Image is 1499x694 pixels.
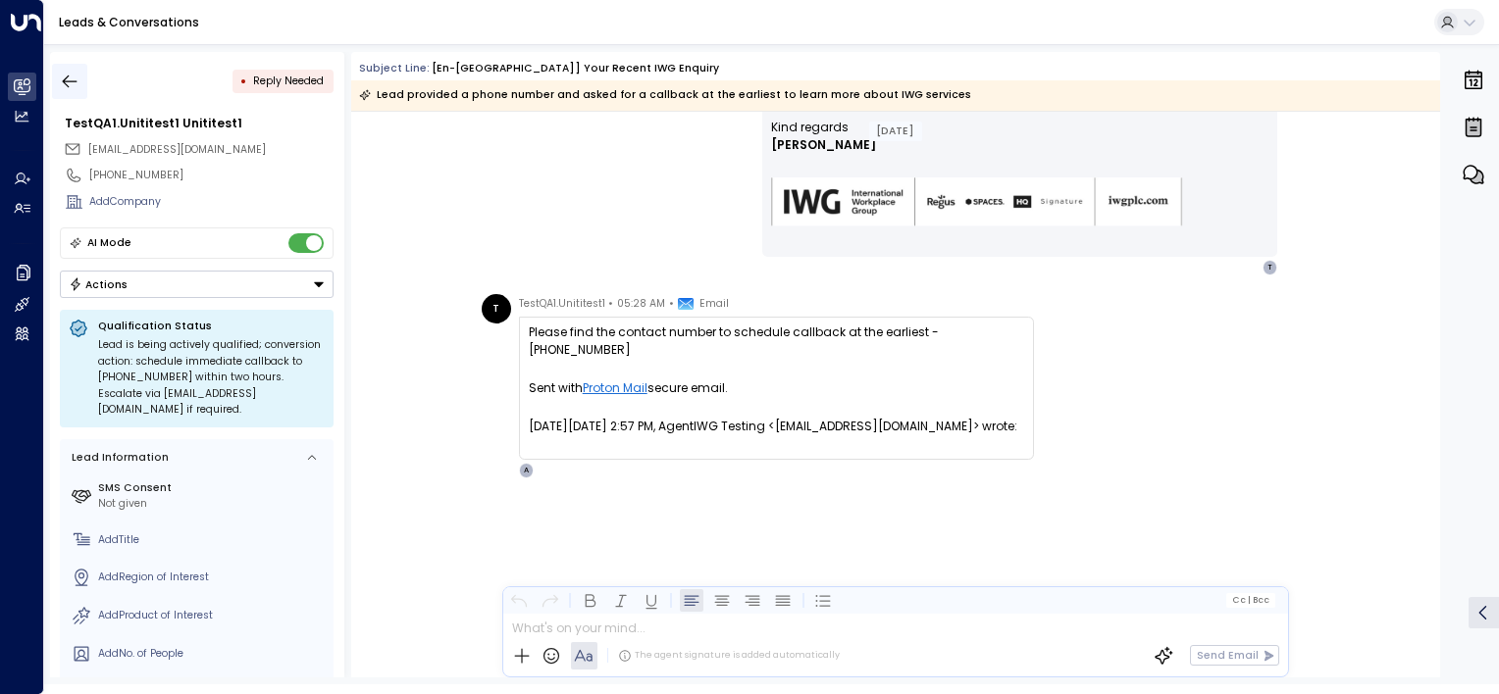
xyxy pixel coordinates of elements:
span: Subject Line: [359,61,430,75]
span: • [608,294,613,314]
span: [EMAIL_ADDRESS][DOMAIN_NAME] [88,142,266,157]
span: testqa1.unititest1@proton.me [88,142,266,158]
div: Signature [771,119,1268,251]
div: AddTitle [98,532,328,548]
label: SMS Consent [98,480,328,496]
button: Redo [538,588,561,612]
div: [DATE][DATE] 2:57 PM, AgentIWG Testing <[EMAIL_ADDRESS][DOMAIN_NAME]> wrote: [529,418,1024,453]
div: [PHONE_NUMBER] [89,168,334,183]
div: Please find the contact number to schedule callback at the earliest - [PHONE_NUMBER] [529,323,1024,359]
span: Cc Bcc [1232,595,1269,605]
div: Lead is being actively qualified; conversion action: schedule immediate callback to [PHONE_NUMBER... [98,337,325,419]
div: A [519,463,535,478]
div: AddRegion of Interest [98,570,328,585]
div: The agent signature is added automatically [618,649,840,663]
div: AddProduct of Interest [98,608,328,623]
div: Not given [98,496,328,512]
button: Cc|Bcc [1226,593,1275,607]
div: [DATE] [869,122,922,141]
div: AddNo. of People [98,646,328,662]
span: | [1247,595,1250,605]
span: 05:28 AM [617,294,665,314]
div: AI Mode [87,233,131,253]
button: Actions [60,271,334,298]
div: TestQA1.Unititest1 Unititest1 [65,115,334,132]
div: [en-[GEOGRAPHIC_DATA]] Your recent IWG enquiry [432,61,719,76]
span: TestQA1.Unititest1 [519,294,605,314]
p: Qualification Status [98,319,325,333]
div: Sent with secure email. [529,379,1024,397]
button: Undo [507,588,531,612]
div: AddCompany [89,194,334,210]
span: • [669,294,674,314]
img: AIorK4zU2Kz5WUNqa9ifSKC9jFH1hjwenjvh85X70KBOPduETvkeZu4OqG8oPuqbwvp3xfXcMQJCRtwYb-SG [771,177,1183,227]
span: [PERSON_NAME] [771,136,876,154]
div: T [1263,260,1278,275]
div: T [482,294,511,323]
a: Leads & Conversations [59,14,199,30]
div: • [240,68,247,94]
a: Proton Mail [583,379,647,397]
div: Actions [69,277,129,291]
span: Reply Needed [253,74,324,88]
div: Button group with a nested menu [60,271,334,298]
div: Lead Information [67,450,169,466]
span: Email [699,294,729,314]
div: Lead provided a phone number and asked for a callback at the earliest to learn more about IWG ser... [359,85,971,105]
